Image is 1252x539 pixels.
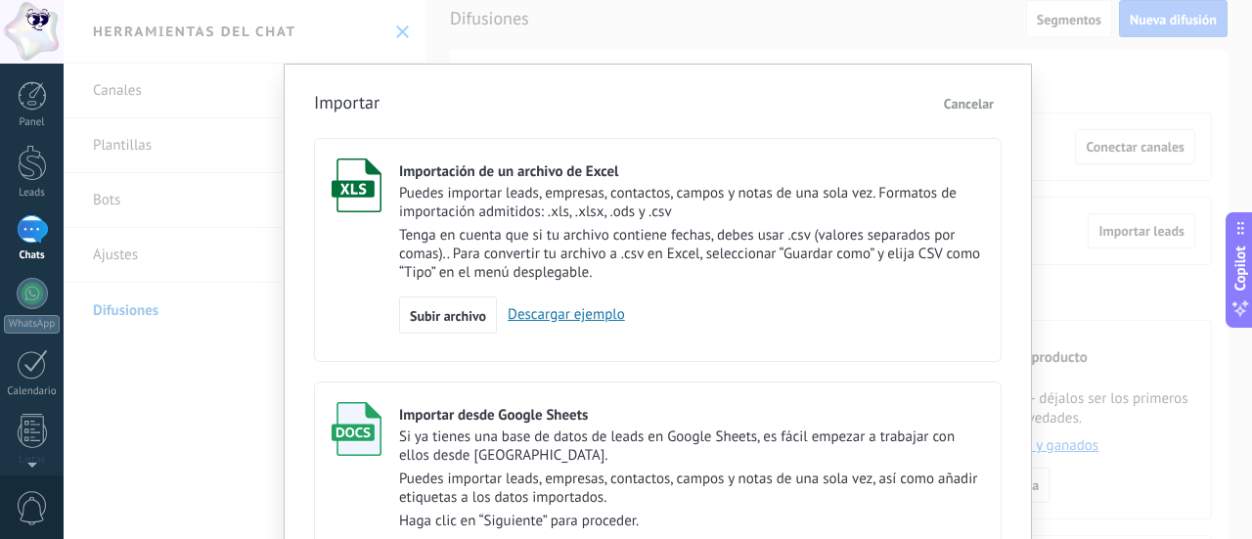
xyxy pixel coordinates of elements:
p: Si ya tienes una base de datos de leads en Google Sheets, es fácil empezar a trabajar con ellos d... [399,427,984,465]
p: Puedes importar leads, empresas, contactos, campos y notas de una sola vez. Formatos de importaci... [399,184,984,221]
div: Chats [4,249,61,262]
p: Haga clic en “Siguiente” para proceder. [399,512,984,530]
div: Panel [4,116,61,129]
a: Descargar ejemplo [497,305,625,324]
span: Cancelar [944,95,994,112]
div: WhatsApp [4,315,60,334]
p: Tenga en cuenta que si tu archivo contiene fechas, debes usar .csv (valores separados por comas).... [399,226,984,282]
div: Leads [4,187,61,200]
p: Puedes importar leads, empresas, contactos, campos y notas de una sola vez, así como añadir etiqu... [399,470,984,507]
span: Subir archivo [410,309,486,323]
h3: Importar [314,91,380,118]
button: Cancelar [936,89,1002,118]
div: Importación de un archivo de Excel [399,162,984,181]
span: Copilot [1230,246,1250,291]
div: Calendario [4,385,61,398]
div: Importar desde Google Sheets [399,406,984,425]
